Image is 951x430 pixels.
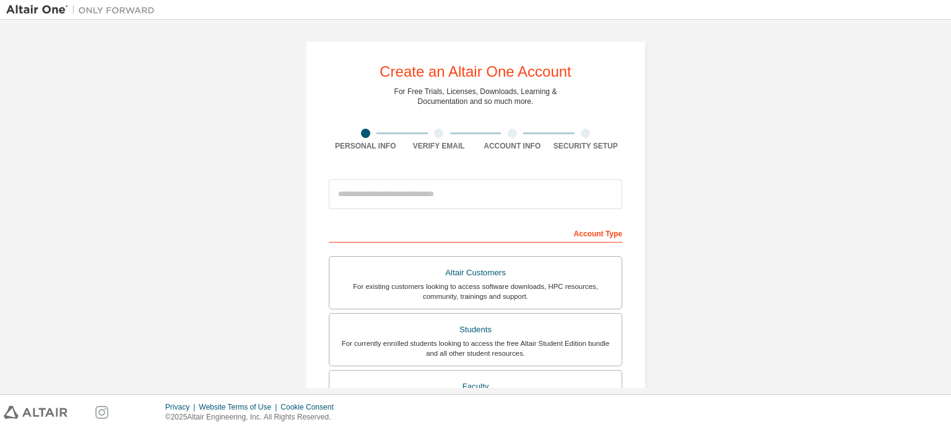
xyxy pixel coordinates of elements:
div: Account Info [475,141,549,151]
img: instagram.svg [95,406,108,419]
div: Faculty [337,378,614,395]
div: Cookie Consent [280,402,341,412]
div: Students [337,321,614,338]
div: For Free Trials, Licenses, Downloads, Learning & Documentation and so much more. [394,87,557,106]
div: Verify Email [402,141,476,151]
div: Altair Customers [337,264,614,282]
img: altair_logo.svg [4,406,67,419]
div: Website Terms of Use [199,402,280,412]
div: Create an Altair One Account [380,64,571,79]
div: Personal Info [329,141,402,151]
p: © 2025 Altair Engineering, Inc. All Rights Reserved. [165,412,341,423]
div: Privacy [165,402,199,412]
div: For currently enrolled students looking to access the free Altair Student Edition bundle and all ... [337,338,614,358]
img: Altair One [6,4,161,16]
div: Account Type [329,223,622,243]
div: For existing customers looking to access software downloads, HPC resources, community, trainings ... [337,282,614,301]
div: Security Setup [549,141,623,151]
